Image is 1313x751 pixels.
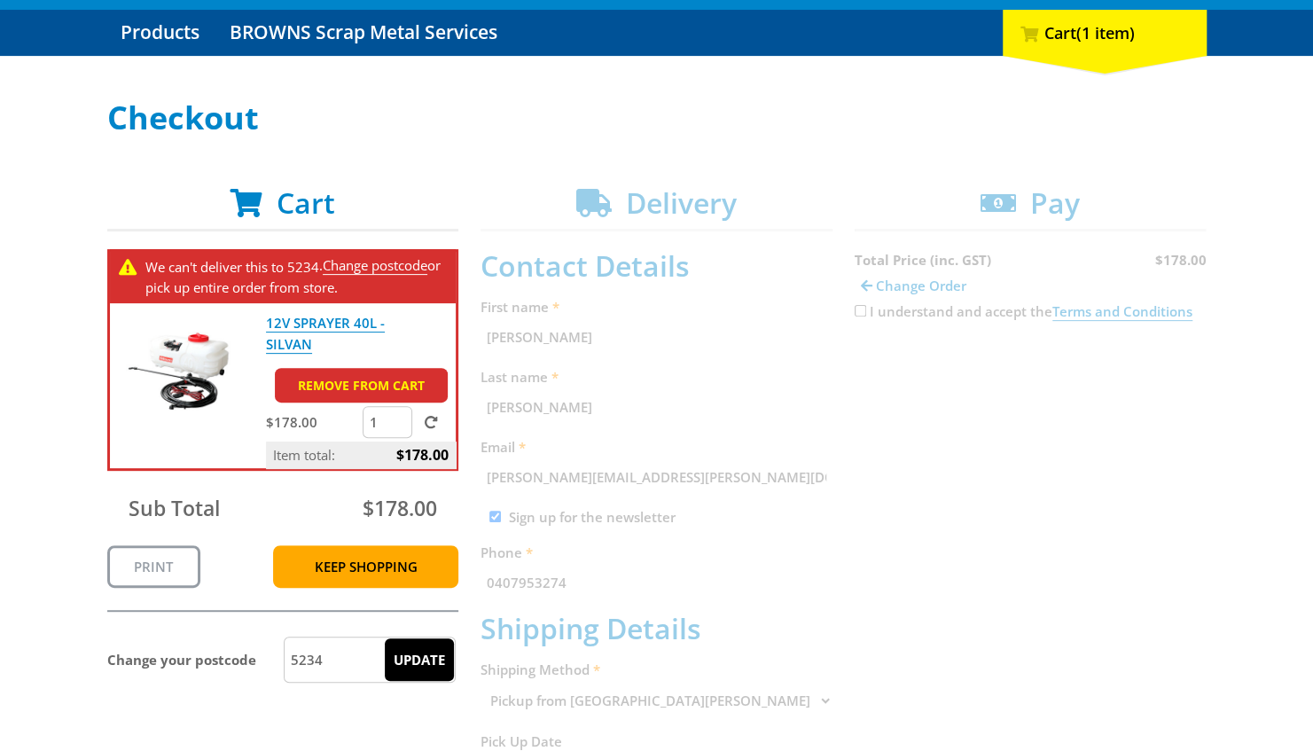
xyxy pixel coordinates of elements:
[277,184,335,222] span: Cart
[266,411,359,433] p: $178.00
[145,258,284,276] span: We can't deliver this to
[107,10,213,56] a: Go to the Products page
[363,494,437,522] span: $178.00
[266,442,456,468] p: Item total:
[1076,22,1135,43] span: (1 item)
[110,249,457,303] div: . or pick up entire order from store.
[396,442,449,468] span: $178.00
[385,638,454,681] input: Update
[1003,10,1207,56] div: Cart
[323,256,427,275] a: Change postcode
[284,637,456,683] input: Postcode
[216,10,511,56] a: Go to the BROWNS Scrap Metal Services page
[287,258,319,276] span: 5234
[126,312,232,419] img: 12V SPRAYER 40L - SILVAN
[129,494,220,522] span: Sub Total
[107,545,200,588] a: Print
[107,649,282,670] p: Change your postcode
[266,314,385,354] a: 12V SPRAYER 40L - SILVAN
[275,368,448,403] a: Remove from cart
[107,100,1207,136] h1: Checkout
[273,545,458,588] a: Keep Shopping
